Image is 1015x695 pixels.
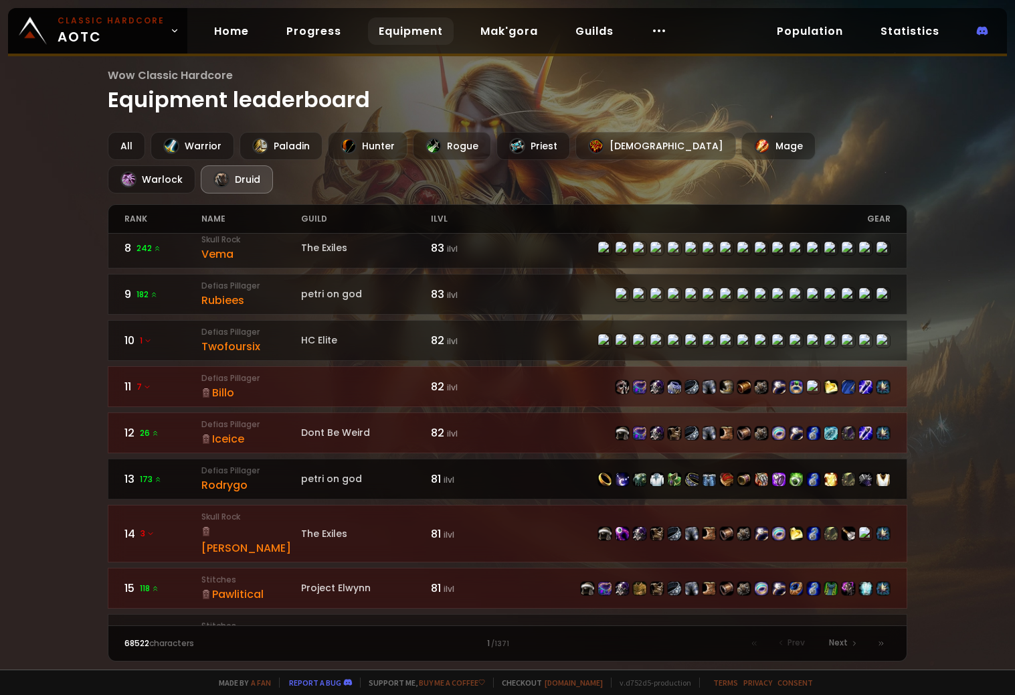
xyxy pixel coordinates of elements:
[431,526,507,542] div: 81
[737,380,751,394] img: item-16904
[616,473,629,486] img: item-13085
[108,412,907,453] a: 1226 Defias PillagerIceiceDont Be Weird82 ilvlitem-22490item-23036item-22491item-16897item-22494i...
[842,582,855,595] img: item-22988
[720,427,733,440] img: item-16898
[685,427,699,440] img: item-22494
[124,580,201,597] div: 15
[444,474,454,485] small: ilvl
[124,424,201,441] div: 12
[108,459,907,499] a: 13173 Defias PillagerRodrygopetri on god81 ilvlitem-13102item-13085item-15061item-2576item-10021i...
[108,67,907,84] span: Wow Classic Hardcore
[703,473,716,486] img: item-11823
[870,17,950,45] a: Statistics
[598,527,612,540] img: item-22490
[876,380,890,394] img: item-22398
[431,286,507,303] div: 83
[876,582,890,595] img: item-22398
[772,527,786,540] img: item-22939
[598,582,612,595] img: item-23036
[431,332,507,349] div: 82
[545,678,603,688] a: [DOMAIN_NAME]
[136,289,158,301] span: 182
[859,473,872,486] img: item-22208
[203,17,260,45] a: Home
[575,132,736,160] div: [DEMOGRAPHIC_DATA]
[201,338,301,355] div: Twofoursix
[807,527,820,540] img: item-18470
[108,274,907,315] a: 9182 Defias PillagerRubieespetri on god83 ilvlitem-22490item-23036item-22491item-21663item-22494i...
[668,582,681,595] img: item-22494
[824,380,838,394] img: item-19395
[755,473,768,486] img: item-10186
[737,473,751,486] img: item-16703
[108,320,907,361] a: 101 Defias PillagerTwofoursixHC Elite82 ilvlitem-22490item-23036item-22491item-22488item-22494ite...
[108,366,907,407] a: 117 Defias PillagerBillo82 ilvlitem-16900item-23036item-22491item-22652item-22494item-22489item-2...
[772,427,786,440] img: item-22939
[824,582,838,595] img: item-22960
[108,505,907,562] a: 143 Skull Rock[PERSON_NAME]The Exiles81 ilvlitem-22490item-19885item-22491item-16897item-22494ite...
[124,332,201,349] div: 10
[703,427,716,440] img: item-22489
[650,582,664,595] img: item-16897
[201,384,301,401] div: Billo
[859,582,872,595] img: item-23029
[737,427,751,440] img: item-22495
[124,637,149,649] span: 68522
[720,527,733,540] img: item-22495
[201,372,301,384] small: Defias Pillager
[790,527,803,540] img: item-19395
[360,678,485,688] span: Support me,
[807,582,820,595] img: item-18470
[859,427,872,440] img: item-21275
[58,15,165,47] span: AOTC
[616,527,629,540] img: item-19885
[685,473,699,486] img: item-16716
[124,526,201,542] div: 14
[633,473,646,486] img: item-15061
[201,418,301,431] small: Defias Pillager
[755,427,768,440] img: item-22493
[301,287,432,301] div: petri on god
[829,637,848,649] span: Next
[807,427,820,440] img: item-18470
[720,380,733,394] img: item-22492
[211,678,271,688] span: Made by
[151,132,234,160] div: Warrior
[201,620,301,632] small: Stitches
[431,424,507,441] div: 82
[790,582,803,595] img: item-12930
[720,582,733,595] img: item-22495
[447,335,458,347] small: ilvl
[124,637,316,649] div: characters
[824,473,838,486] img: item-1713
[737,527,751,540] img: item-22493
[124,471,201,487] div: 13
[201,511,301,523] small: Skull Rock
[301,472,432,486] div: petri on god
[668,527,681,540] img: item-22494
[8,8,187,54] a: Classic HardcoreAOTC
[201,431,301,447] div: Iceice
[140,335,152,347] span: 1
[431,378,507,395] div: 82
[772,582,786,595] img: item-19382
[788,637,805,649] span: Prev
[772,380,786,394] img: item-19382
[201,326,301,338] small: Defias Pillager
[565,17,624,45] a: Guilds
[668,380,681,394] img: item-22652
[790,473,803,486] img: item-7553
[703,380,716,394] img: item-22489
[493,678,603,688] span: Checkout
[431,240,507,256] div: 83
[140,473,162,485] span: 173
[737,582,751,595] img: item-22493
[650,380,664,394] img: item-22491
[301,205,432,233] div: guild
[772,473,786,486] img: item-11934
[301,426,432,440] div: Dont Be Weird
[496,132,570,160] div: Priest
[824,427,838,440] img: item-19288
[842,473,855,486] img: item-18510
[824,527,838,540] img: item-18510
